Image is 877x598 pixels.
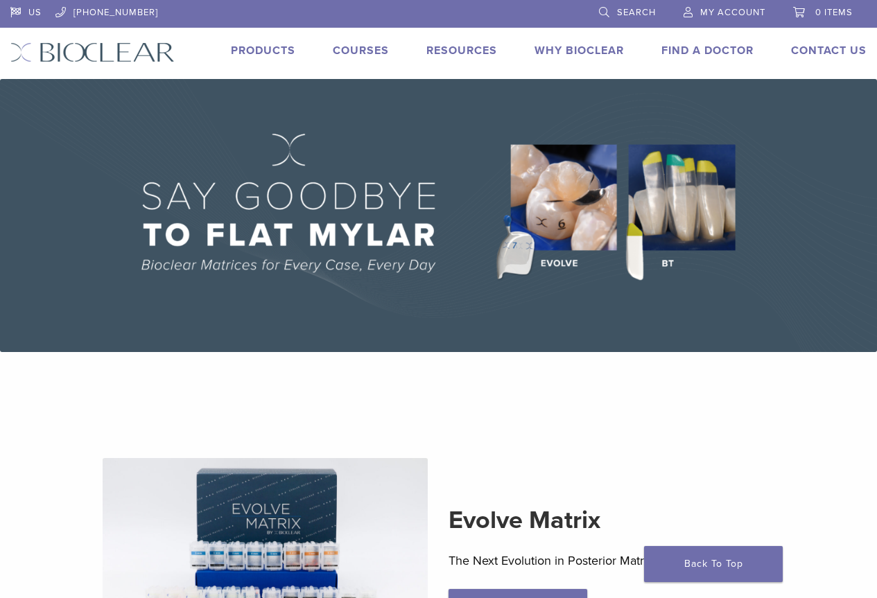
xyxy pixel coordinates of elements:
a: Contact Us [791,44,867,58]
span: Search [617,7,656,18]
img: Bioclear [10,42,175,62]
a: Resources [426,44,497,58]
span: My Account [700,7,765,18]
a: Back To Top [644,546,783,582]
h2: Evolve Matrix [449,504,774,537]
p: The Next Evolution in Posterior Matrices [449,550,774,571]
a: Why Bioclear [535,44,624,58]
a: Courses [333,44,389,58]
span: 0 items [815,7,853,18]
a: Find A Doctor [661,44,754,58]
a: Products [231,44,295,58]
